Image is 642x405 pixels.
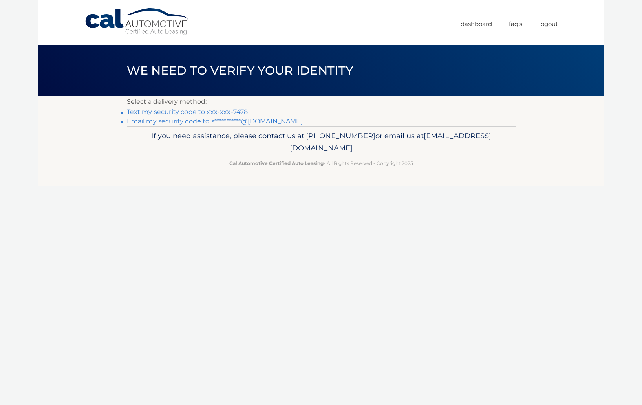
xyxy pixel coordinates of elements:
a: Dashboard [461,17,492,30]
p: - All Rights Reserved - Copyright 2025 [132,159,510,167]
a: Cal Automotive [84,8,190,36]
span: [PHONE_NUMBER] [306,131,375,140]
a: Text my security code to xxx-xxx-7478 [127,108,248,115]
span: We need to verify your identity [127,63,353,78]
a: Logout [539,17,558,30]
a: FAQ's [509,17,522,30]
p: If you need assistance, please contact us at: or email us at [132,130,510,155]
p: Select a delivery method: [127,96,516,107]
strong: Cal Automotive Certified Auto Leasing [229,160,324,166]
